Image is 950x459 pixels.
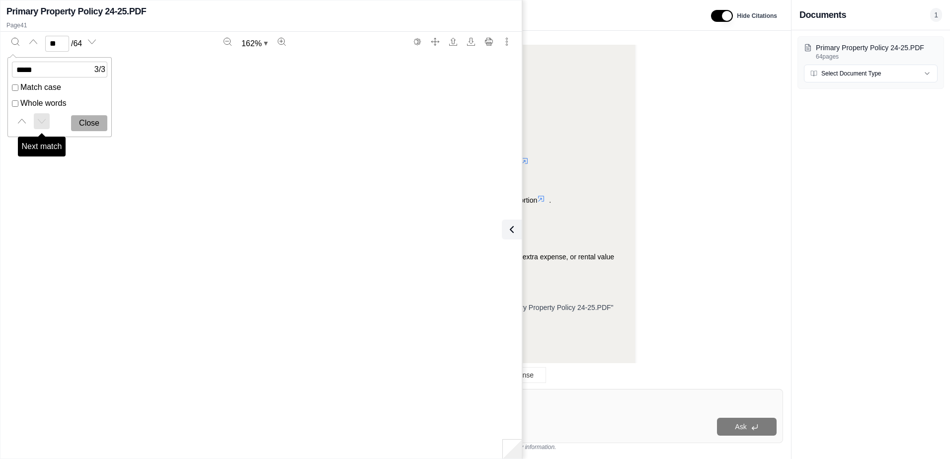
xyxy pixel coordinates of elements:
[463,34,479,50] button: Download
[930,8,942,22] span: 1
[71,38,82,50] span: / 64
[12,81,107,93] label: Match case
[737,12,777,20] span: Hide Citations
[18,137,66,156] div: Next match
[34,113,50,129] button: Next match
[12,62,107,77] input: Enter to search
[12,84,18,91] input: Match case
[12,97,107,109] label: Whole words
[481,34,497,50] button: Print
[6,4,146,18] h2: Primary Property Policy 24-25.PDF
[816,43,938,53] p: Primary Property Policy 24-25.PDF
[237,36,272,52] button: Zoom document
[223,304,614,323] span: I have addressed all the points in the question, providing the relevant information from the "Pri...
[94,64,105,76] span: 3 / 3
[427,34,443,50] button: Full screen
[274,34,290,50] button: Zoom in
[549,196,551,204] span: .
[84,34,100,50] button: Next page
[12,100,18,107] input: Whole words
[799,8,846,22] h3: Documents
[6,21,516,29] p: Page 41
[7,34,23,50] button: Search
[804,43,938,61] button: Primary Property Policy 24-25.PDF64pages
[717,418,777,436] button: Ask
[816,53,938,61] p: 64 pages
[241,38,262,50] span: 162 %
[499,34,515,50] button: More actions
[25,34,41,50] button: Previous page
[220,34,236,50] button: Zoom out
[735,423,746,431] span: Ask
[409,34,425,50] button: Switch to the dark theme
[45,36,69,52] input: Enter a page number
[445,34,461,50] button: Open file
[14,113,30,129] button: Previous match
[71,115,107,131] button: Close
